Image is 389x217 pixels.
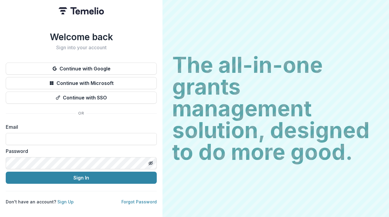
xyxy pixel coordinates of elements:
[146,158,156,168] button: Toggle password visibility
[6,199,74,205] p: Don't have an account?
[57,199,74,204] a: Sign Up
[6,147,153,155] label: Password
[6,31,157,42] h1: Welcome back
[6,123,153,131] label: Email
[6,77,157,89] button: Continue with Microsoft
[6,172,157,184] button: Sign In
[6,63,157,75] button: Continue with Google
[6,92,157,104] button: Continue with SSO
[121,199,157,204] a: Forgot Password
[59,7,104,15] img: Temelio
[6,45,157,50] h2: Sign into your account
